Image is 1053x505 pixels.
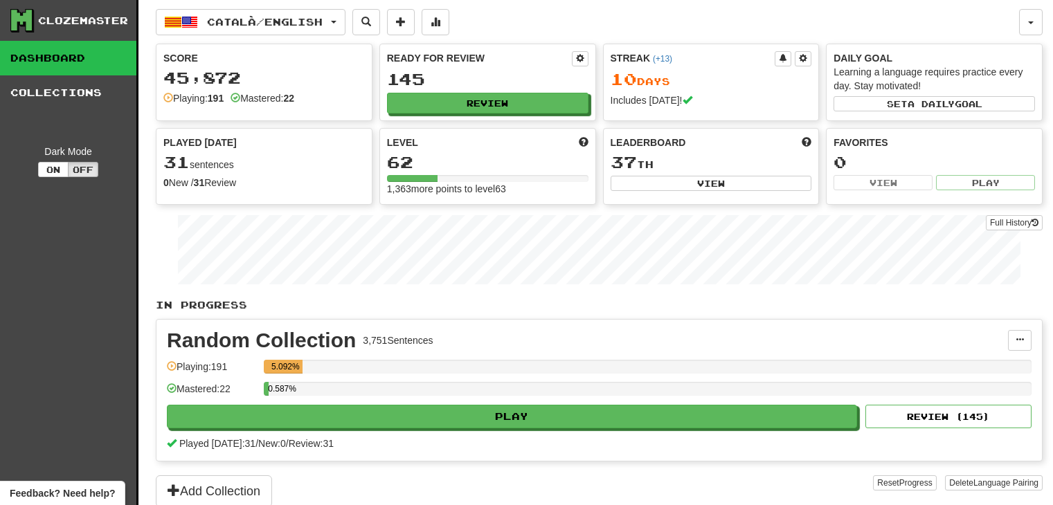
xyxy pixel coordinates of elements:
strong: 22 [283,93,294,104]
div: sentences [163,154,365,172]
button: Search sentences [352,9,380,35]
span: Català / English [207,16,323,28]
a: (+13) [653,54,672,64]
div: Day s [611,71,812,89]
div: 0 [834,154,1035,171]
div: New / Review [163,176,365,190]
div: 1,363 more points to level 63 [387,182,588,196]
button: View [834,175,933,190]
span: Review: 31 [289,438,334,449]
div: Ready for Review [387,51,572,65]
div: 62 [387,154,588,171]
button: Off [68,162,98,177]
span: Leaderboard [611,136,686,149]
span: Played [DATE] [163,136,237,149]
div: Mastered: [231,91,294,105]
div: 3,751 Sentences [363,333,433,347]
span: 37 [611,152,637,172]
strong: 31 [194,177,205,188]
span: Progress [899,478,933,488]
span: Level [387,136,418,149]
div: Streak [611,51,775,65]
span: 31 [163,152,190,172]
div: Dark Mode [10,145,126,158]
div: Learning a language requires practice every day. Stay motivated! [834,65,1035,93]
div: Score [163,51,365,65]
span: / [255,438,258,449]
div: th [611,154,812,172]
a: Full History [986,215,1043,230]
button: View [611,176,812,191]
button: On [38,162,69,177]
div: Playing: [163,91,224,105]
span: Language Pairing [973,478,1038,488]
span: Open feedback widget [10,486,115,500]
div: Favorites [834,136,1035,149]
strong: 191 [208,93,224,104]
button: Review [387,93,588,113]
span: Score more points to level up [579,136,588,149]
button: Play [167,405,857,428]
div: 145 [387,71,588,88]
strong: 0 [163,177,169,188]
button: Add sentence to collection [387,9,415,35]
span: This week in points, UTC [802,136,811,149]
button: ResetProgress [873,475,936,490]
button: More stats [422,9,449,35]
div: Random Collection [167,330,356,351]
button: Català/English [156,9,345,35]
div: Daily Goal [834,51,1035,65]
span: a daily [908,99,955,109]
span: / [286,438,289,449]
p: In Progress [156,298,1043,312]
button: Seta dailygoal [834,96,1035,111]
button: DeleteLanguage Pairing [945,475,1043,490]
button: Review (145) [865,405,1032,428]
div: Includes [DATE]! [611,93,812,107]
span: 10 [611,69,637,89]
div: 5.092% [268,360,303,374]
div: Mastered: 22 [167,382,257,405]
div: Clozemaster [38,14,128,28]
span: Played [DATE]: 31 [179,438,255,449]
span: New: 0 [258,438,286,449]
div: 45,872 [163,69,365,86]
button: Play [936,175,1035,190]
div: Playing: 191 [167,360,257,383]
